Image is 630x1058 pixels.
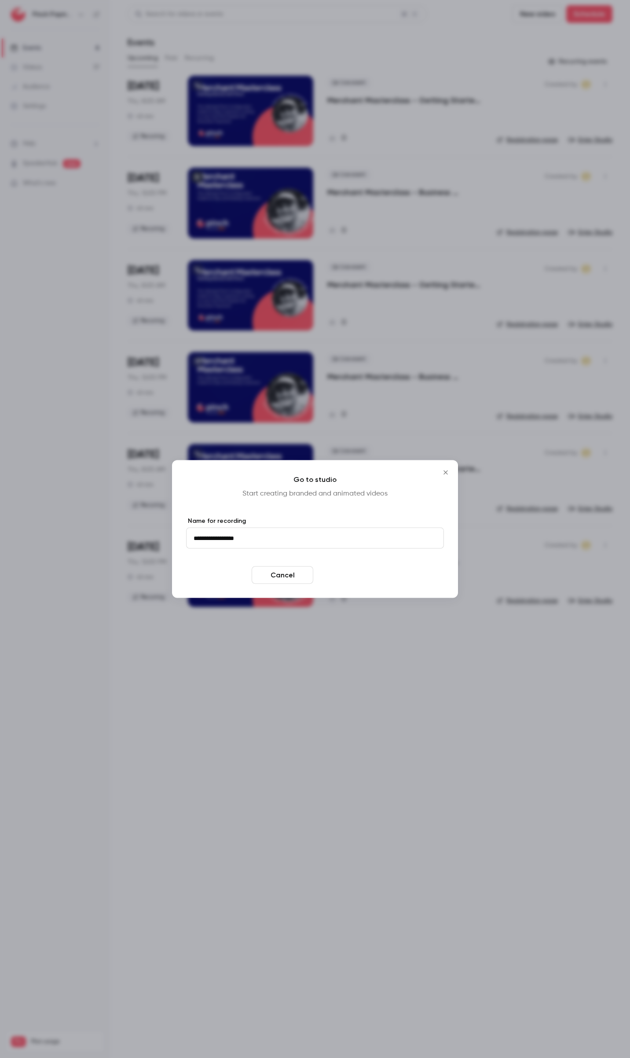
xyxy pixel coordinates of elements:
[186,517,444,525] label: Name for recording
[186,489,444,499] p: Start creating branded and animated videos
[252,566,313,584] button: Cancel
[317,566,378,584] button: Enter studio
[437,464,454,481] button: Close
[186,474,444,485] h4: Go to studio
